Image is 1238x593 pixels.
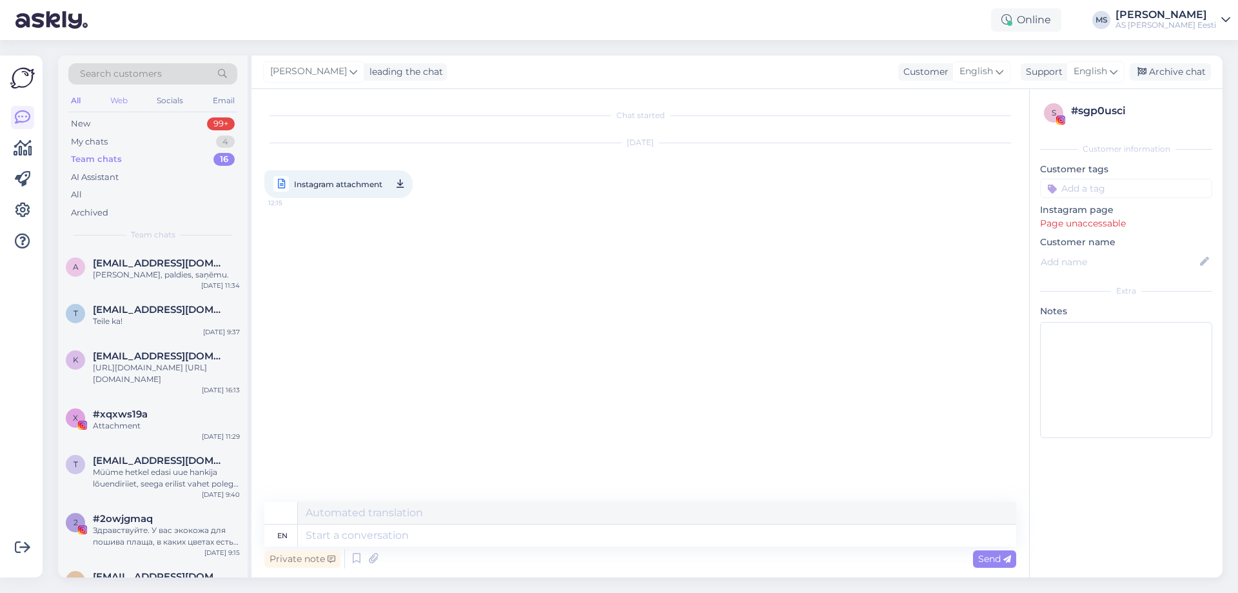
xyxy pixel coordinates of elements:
input: Add a tag [1040,179,1212,198]
p: Customer tags [1040,163,1212,176]
span: [PERSON_NAME] [270,65,347,79]
div: Team chats [71,153,122,166]
div: [PERSON_NAME], paldies, saņēmu. [93,269,240,281]
div: [DATE] 11:34 [201,281,240,290]
span: t [74,459,78,469]
span: 12:15 [268,195,317,211]
div: AI Assistant [71,171,119,184]
span: s [1052,108,1056,117]
div: Archived [71,206,108,219]
div: [DATE] 9:37 [203,327,240,337]
span: t [74,308,78,318]
div: Archive chat [1130,63,1211,81]
div: New [71,117,90,130]
div: Support [1021,65,1063,79]
span: Search customers [80,67,162,81]
p: Notes [1040,305,1212,318]
span: a [73,262,79,272]
span: English [1074,65,1107,79]
a: [PERSON_NAME]AS [PERSON_NAME] Eesti [1115,10,1230,30]
div: # sgp0usci [1071,103,1208,119]
div: [DATE] 9:15 [204,548,240,558]
div: 99+ [207,117,235,130]
div: AS [PERSON_NAME] Eesti [1115,20,1216,30]
div: leading the chat [364,65,443,79]
p: Instagram page [1040,203,1212,217]
div: Socials [154,92,186,109]
img: Askly Logo [10,66,35,90]
span: Team chats [131,229,175,241]
span: tiina.karsna@gmail.com [93,304,227,316]
div: [DATE] 16:13 [202,385,240,395]
div: All [68,92,83,109]
div: All [71,188,82,201]
div: 16 [213,153,235,166]
div: Online [991,8,1061,32]
div: Email [210,92,237,109]
div: Здравствуйте. У вас экокожа для пошива плаща, в каких цветах есть и в каком магазине? Мне оттенки... [93,525,240,548]
span: #xqxws19a [93,408,148,420]
span: Send [978,553,1011,565]
span: #2owjgmaq [93,513,153,525]
div: en [277,525,288,547]
div: Customer [898,65,948,79]
span: alepriwe1@gmail.com [93,257,227,269]
div: 4 [216,136,235,148]
div: Attachment [93,420,240,432]
div: Private note [264,550,340,568]
span: i [74,576,77,585]
div: MS [1092,11,1110,29]
span: ieva_b@tvnet.lv [93,571,227,583]
span: x [73,413,78,423]
div: [PERSON_NAME] [1115,10,1216,20]
span: kristiina.veri@gmai.com [93,350,227,362]
div: Customer information [1040,143,1212,155]
p: Page unaccessable [1040,217,1212,230]
div: Teile ka! [93,316,240,327]
span: 2 [74,518,78,527]
div: [DATE] [264,137,1016,148]
span: triin@tunnel.ee [93,455,227,467]
div: Müüme hetkel edasi uue hankija lõuendiriiet, seega erilist vahet polegi, [PERSON_NAME] ning hinna [93,467,240,490]
span: English [959,65,993,79]
span: Instagram attachment [294,176,382,192]
p: Customer name [1040,236,1212,249]
div: Web [108,92,130,109]
div: My chats [71,136,108,148]
span: k [73,355,79,365]
a: Instagram attachment12:15 [264,170,413,198]
div: [DATE] 9:40 [202,490,240,499]
div: Chat started [264,110,1016,121]
input: Add name [1041,255,1197,269]
div: [DATE] 11:29 [202,432,240,441]
div: Extra [1040,285,1212,297]
div: [URL][DOMAIN_NAME] [URL][DOMAIN_NAME] [93,362,240,385]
